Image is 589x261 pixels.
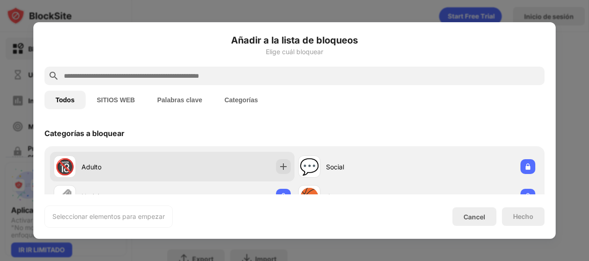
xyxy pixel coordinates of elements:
img: search.svg [48,70,59,81]
h6: Añadir a la lista de bloqueos [44,33,545,47]
button: Palabras clave [146,91,213,109]
div: 🔞 [55,157,75,176]
div: deportes [326,192,417,201]
div: Categorías a bloquear [44,129,125,138]
div: 🗞 [57,187,73,206]
div: 🏀 [300,187,319,206]
button: Todos [44,91,86,109]
div: 💬 [300,157,319,176]
button: SITIOS WEB [86,91,146,109]
div: Adulto [81,162,172,172]
div: Seleccionar elementos para empezar [52,212,165,221]
div: Cancel [464,213,485,221]
div: Hecho [513,213,533,220]
div: Elige cuál bloquear [44,48,545,56]
div: Noticias [81,192,172,201]
div: Social [326,162,417,172]
button: Categorías [213,91,269,109]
